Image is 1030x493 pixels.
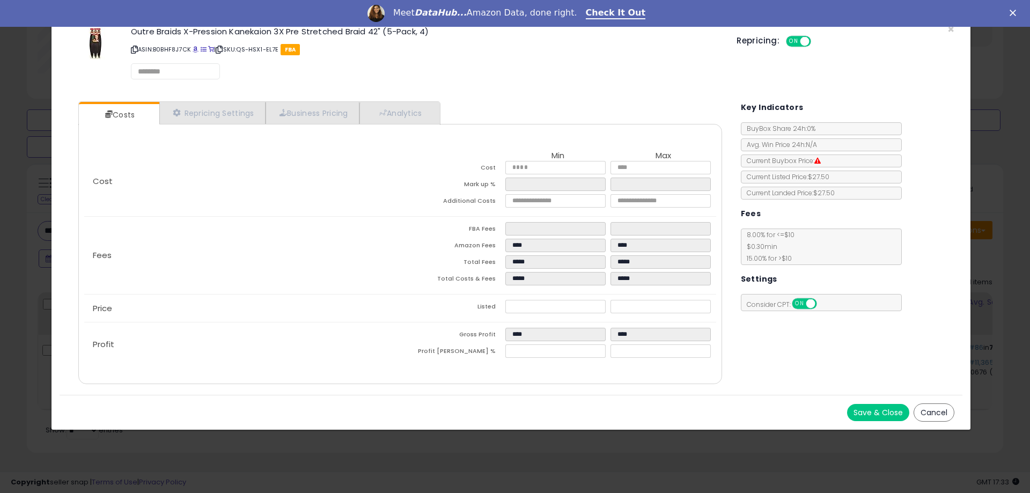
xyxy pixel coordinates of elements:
h3: Outre Braids X-Pression Kanekaion 3X Pre Stretched Braid 42" (5-Pack, 4) [131,27,720,35]
td: Mark up % [400,178,505,194]
h5: Fees [741,207,761,220]
p: ASIN: B0BHF8J7CK | SKU: QS-HSX1-EL7E [131,41,720,58]
td: Amazon Fees [400,239,505,255]
i: DataHub... [415,8,467,18]
span: Current Landed Price: $27.50 [741,188,835,197]
div: Meet Amazon Data, done right. [393,8,577,18]
p: Fees [84,251,400,260]
a: Costs [79,104,158,126]
th: Max [610,151,716,161]
a: Analytics [359,102,439,124]
button: Cancel [914,403,954,422]
a: Business Pricing [266,102,359,124]
a: BuyBox page [193,45,198,54]
a: Check It Out [586,8,646,19]
td: Cost [400,161,505,178]
td: Profit [PERSON_NAME] % [400,344,505,361]
a: All offer listings [201,45,207,54]
span: Current Buybox Price: [741,156,821,165]
span: Avg. Win Price 24h: N/A [741,140,817,149]
span: OFF [810,37,827,46]
p: Price [84,304,400,313]
span: 15.00 % for > $10 [741,254,792,263]
span: × [947,21,954,37]
span: Current Listed Price: $27.50 [741,172,829,181]
a: Your listing only [208,45,214,54]
span: 8.00 % for <= $10 [741,230,794,263]
th: Min [505,151,610,161]
td: FBA Fees [400,222,505,239]
span: ON [787,37,800,46]
span: $0.30 min [741,242,777,251]
td: Total Costs & Fees [400,272,505,289]
span: OFF [815,299,832,308]
span: ON [793,299,806,308]
h5: Key Indicators [741,101,804,114]
i: Suppressed Buy Box [814,158,821,164]
h5: Repricing: [737,36,779,45]
a: Repricing Settings [159,102,266,124]
h5: Settings [741,273,777,286]
span: FBA [281,44,300,55]
img: Profile image for Georgie [367,5,385,22]
div: Close [1010,10,1020,16]
p: Cost [84,177,400,186]
td: Total Fees [400,255,505,272]
span: BuyBox Share 24h: 0% [741,124,815,133]
td: Additional Costs [400,194,505,211]
img: 41DlL6pcC0L._SL60_.jpg [79,27,112,60]
p: Profit [84,340,400,349]
button: Save & Close [847,404,909,421]
td: Gross Profit [400,328,505,344]
td: Listed [400,300,505,317]
span: Consider CPT: [741,300,831,309]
